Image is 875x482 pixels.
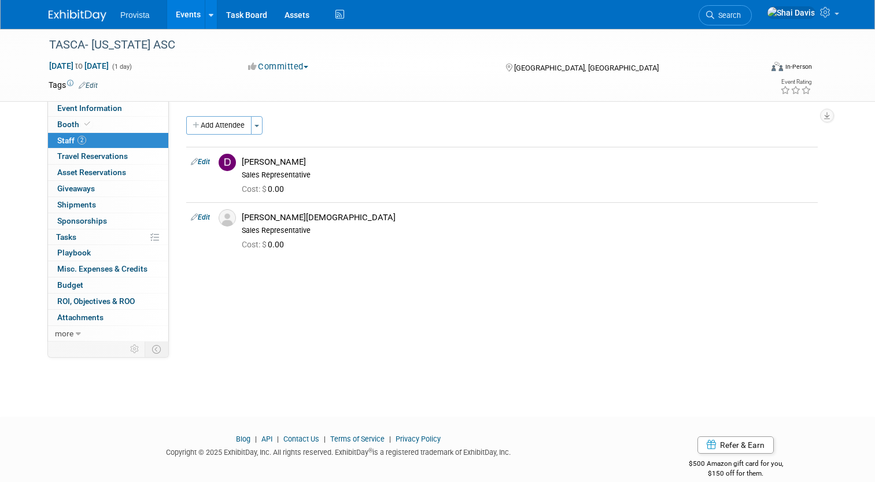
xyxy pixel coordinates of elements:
[242,184,289,194] span: 0.00
[274,435,282,443] span: |
[780,79,811,85] div: Event Rating
[244,61,313,73] button: Committed
[48,197,168,213] a: Shipments
[330,435,385,443] a: Terms of Service
[48,229,168,245] a: Tasks
[57,264,147,273] span: Misc. Expenses & Credits
[56,232,76,242] span: Tasks
[785,62,812,71] div: In-Person
[699,60,812,77] div: Event Format
[125,342,145,357] td: Personalize Event Tab Strip
[57,200,96,209] span: Shipments
[49,10,106,21] img: ExhibitDay
[57,248,91,257] span: Playbook
[697,436,774,454] a: Refer & Earn
[48,149,168,164] a: Travel Reservations
[242,170,813,180] div: Sales Representative
[57,296,135,306] span: ROI, Objectives & ROO
[242,212,813,223] div: [PERSON_NAME][DEMOGRAPHIC_DATA]
[48,277,168,293] a: Budget
[48,165,168,180] a: Asset Reservations
[57,280,83,290] span: Budget
[77,136,86,144] span: 2
[386,435,394,443] span: |
[771,62,783,71] img: Format-Inperson.png
[186,116,252,135] button: Add Attendee
[48,101,168,116] a: Event Information
[645,451,826,478] div: $500 Amazon gift card for you,
[242,240,289,249] span: 0.00
[48,133,168,149] a: Staff2
[57,313,104,322] span: Attachments
[219,154,236,171] img: D.jpg
[283,435,319,443] a: Contact Us
[57,136,86,145] span: Staff
[191,158,210,166] a: Edit
[48,117,168,132] a: Booth
[236,435,250,443] a: Blog
[145,342,169,357] td: Toggle Event Tabs
[48,261,168,277] a: Misc. Expenses & Credits
[73,61,84,71] span: to
[49,444,627,458] div: Copyright © 2025 ExhibitDay, Inc. All rights reserved. ExhibitDay is a registered trademark of Ex...
[714,11,741,20] span: Search
[48,181,168,196] a: Giveaways
[219,209,236,227] img: Associate-Profile-5.png
[57,120,93,129] span: Booth
[242,240,268,249] span: Cost: $
[79,81,98,90] a: Edit
[396,435,441,443] a: Privacy Policy
[48,310,168,325] a: Attachments
[48,294,168,309] a: ROI, Objectives & ROO
[242,226,813,235] div: Sales Representative
[57,184,95,193] span: Giveaways
[368,447,372,454] sup: ®
[48,245,168,261] a: Playbook
[57,168,126,177] span: Asset Reservations
[84,121,90,127] i: Booth reservation complete
[48,213,168,229] a: Sponsorships
[55,329,73,338] span: more
[767,6,815,19] img: Shai Davis
[321,435,328,443] span: |
[514,64,659,72] span: [GEOGRAPHIC_DATA], [GEOGRAPHIC_DATA]
[191,213,210,221] a: Edit
[261,435,272,443] a: API
[49,79,98,91] td: Tags
[48,326,168,342] a: more
[57,103,122,113] span: Event Information
[699,5,752,25] a: Search
[57,216,107,225] span: Sponsorships
[645,469,826,479] div: $150 off for them.
[111,63,132,71] span: (1 day)
[45,35,747,55] div: TASCA- [US_STATE] ASC
[252,435,260,443] span: |
[57,151,128,161] span: Travel Reservations
[120,10,150,20] span: Provista
[242,157,813,168] div: [PERSON_NAME]
[49,61,109,71] span: [DATE] [DATE]
[242,184,268,194] span: Cost: $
